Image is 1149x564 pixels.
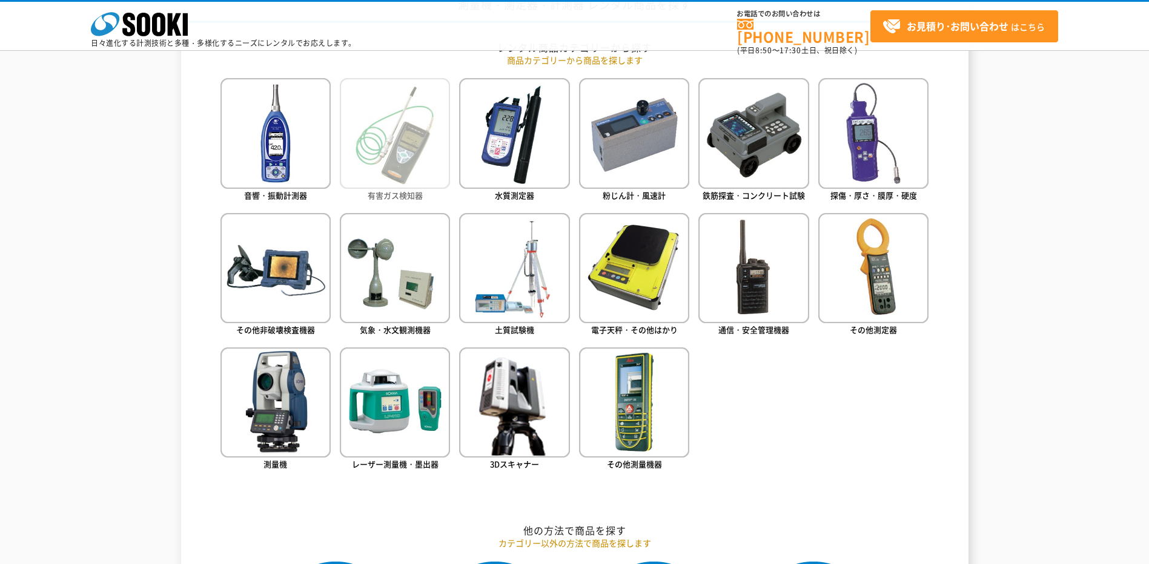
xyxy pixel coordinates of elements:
[755,45,772,56] span: 8:50
[459,213,569,323] img: 土質試験機
[340,213,450,338] a: 気象・水文観測機器
[579,347,689,473] a: その他測量機器
[220,54,929,67] p: 商品カテゴリーから商品を探します
[459,213,569,338] a: 土質試験機
[579,78,689,203] a: 粉じん計・風速計
[579,213,689,338] a: 電子天秤・その他はかり
[818,213,929,323] img: その他測定器
[698,213,809,338] a: 通信・安全管理機器
[818,213,929,338] a: その他測定器
[882,18,1045,36] span: はこちら
[870,10,1058,42] a: お見積り･お問い合わせはこちら
[220,78,331,188] img: 音響・振動計測器
[698,78,809,203] a: 鉄筋探査・コンクリート試験
[703,189,805,201] span: 鉄筋探査・コンクリート試験
[220,213,331,338] a: その他非破壊検査機器
[579,347,689,457] img: その他測量機器
[490,458,539,470] span: 3Dスキャナー
[340,213,450,323] img: 気象・水文観測機器
[607,458,662,470] span: その他測量機器
[850,324,897,335] span: その他測定器
[236,324,315,335] span: その他非破壊検査機器
[220,347,331,473] a: 測量機
[220,347,331,457] img: 測量機
[340,78,450,203] a: 有害ガス検知器
[818,78,929,203] a: 探傷・厚さ・膜厚・硬度
[830,189,917,201] span: 探傷・厚さ・膜厚・硬度
[718,324,789,335] span: 通信・安全管理機器
[495,324,534,335] span: 土質試験機
[352,458,439,470] span: レーザー測量機・墨出器
[340,347,450,473] a: レーザー測量機・墨出器
[459,347,569,473] a: 3Dスキャナー
[603,189,666,201] span: 粉じん計・風速計
[220,537,929,549] p: カテゴリー以外の方法で商品を探します
[244,189,307,201] span: 音響・振動計測器
[698,78,809,188] img: 鉄筋探査・コンクリート試験
[459,347,569,457] img: 3Dスキャナー
[818,78,929,188] img: 探傷・厚さ・膜厚・硬度
[579,78,689,188] img: 粉じん計・風速計
[368,189,423,201] span: 有害ガス検知器
[220,524,929,537] h2: 他の方法で商品を探す
[340,78,450,188] img: 有害ガス検知器
[360,324,431,335] span: 気象・水文観測機器
[737,19,870,44] a: [PHONE_NUMBER]
[579,213,689,323] img: 電子天秤・その他はかり
[495,189,534,201] span: 水質測定器
[698,213,809,323] img: 通信・安全管理機器
[91,39,356,47] p: 日々進化する計測技術と多種・多様化するニーズにレンタルでお応えします。
[780,45,801,56] span: 17:30
[737,10,870,18] span: お電話でのお問い合わせは
[907,19,1008,33] strong: お見積り･お問い合わせ
[220,213,331,323] img: その他非破壊検査機器
[459,78,569,203] a: 水質測定器
[263,458,287,470] span: 測量機
[220,78,331,203] a: 音響・振動計測器
[591,324,678,335] span: 電子天秤・その他はかり
[459,78,569,188] img: 水質測定器
[340,347,450,457] img: レーザー測量機・墨出器
[737,45,857,56] span: (平日 ～ 土日、祝日除く)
